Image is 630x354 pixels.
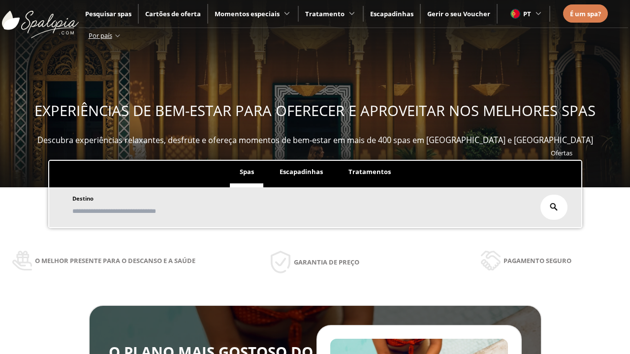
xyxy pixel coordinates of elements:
span: Spas [240,167,254,176]
img: ImgLogoSpalopia.BvClDcEz.svg [2,1,79,38]
span: É um spa? [570,9,601,18]
a: Pesquisar spas [85,9,131,18]
a: Ofertas [551,148,572,157]
a: Escapadinhas [370,9,413,18]
span: Descubra experiências relaxantes, desfrute e ofereça momentos de bem-estar em mais de 400 spas em... [37,135,593,146]
a: Gerir o seu Voucher [427,9,490,18]
span: Destino [72,195,94,202]
span: Escapadinhas [280,167,323,176]
span: Pagamento seguro [504,255,571,266]
span: EXPERIÊNCIAS DE BEM-ESTAR PARA OFERECER E APROVEITAR NOS MELHORES SPAS [34,101,596,120]
a: É um spa? [570,8,601,19]
span: O melhor presente para o descanso e a saúde [35,255,195,266]
span: Garantia de preço [294,257,359,267]
span: Tratamentos [348,167,391,176]
a: Cartões de oferta [145,9,201,18]
span: Por país [89,31,112,40]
